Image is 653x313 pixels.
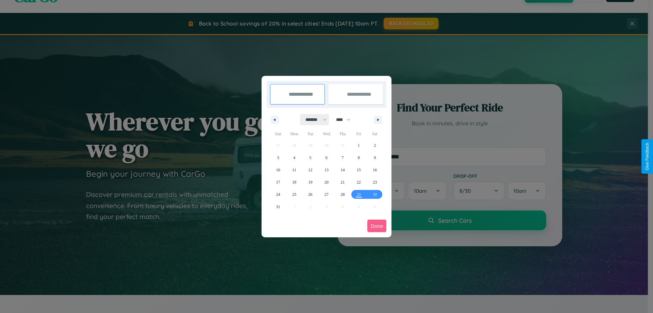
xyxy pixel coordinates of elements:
[324,164,329,176] span: 13
[318,152,334,164] button: 6
[286,128,302,139] span: Mon
[645,143,650,170] div: Give Feedback
[318,128,334,139] span: Wed
[367,139,383,152] button: 2
[292,188,296,201] span: 25
[367,128,383,139] span: Sat
[302,188,318,201] button: 26
[270,152,286,164] button: 3
[374,139,376,152] span: 2
[308,176,313,188] span: 19
[367,176,383,188] button: 23
[335,188,351,201] button: 28
[276,201,280,213] span: 31
[270,201,286,213] button: 31
[302,128,318,139] span: Tue
[373,188,377,201] span: 30
[277,152,279,164] span: 3
[367,220,386,232] button: Done
[357,188,361,201] span: 29
[302,176,318,188] button: 19
[286,188,302,201] button: 25
[335,164,351,176] button: 14
[374,152,376,164] span: 9
[357,176,361,188] span: 22
[309,152,312,164] span: 5
[367,152,383,164] button: 9
[335,176,351,188] button: 21
[340,164,345,176] span: 14
[270,188,286,201] button: 24
[325,152,328,164] span: 6
[351,139,367,152] button: 1
[357,164,361,176] span: 15
[270,176,286,188] button: 17
[270,164,286,176] button: 10
[373,176,377,188] span: 23
[270,128,286,139] span: Sun
[276,176,280,188] span: 17
[308,164,313,176] span: 12
[276,188,280,201] span: 24
[318,164,334,176] button: 13
[324,188,329,201] span: 27
[351,164,367,176] button: 15
[351,152,367,164] button: 8
[286,152,302,164] button: 4
[341,152,344,164] span: 7
[335,128,351,139] span: Thu
[358,139,360,152] span: 1
[351,188,367,201] button: 29
[292,176,296,188] span: 18
[351,128,367,139] span: Fri
[276,164,280,176] span: 10
[318,176,334,188] button: 20
[324,176,329,188] span: 20
[286,176,302,188] button: 18
[351,176,367,188] button: 22
[367,164,383,176] button: 16
[302,164,318,176] button: 12
[335,152,351,164] button: 7
[318,188,334,201] button: 27
[340,176,345,188] span: 21
[358,152,360,164] span: 8
[286,164,302,176] button: 11
[367,188,383,201] button: 30
[292,164,296,176] span: 11
[302,152,318,164] button: 5
[373,164,377,176] span: 16
[308,188,313,201] span: 26
[340,188,345,201] span: 28
[293,152,295,164] span: 4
